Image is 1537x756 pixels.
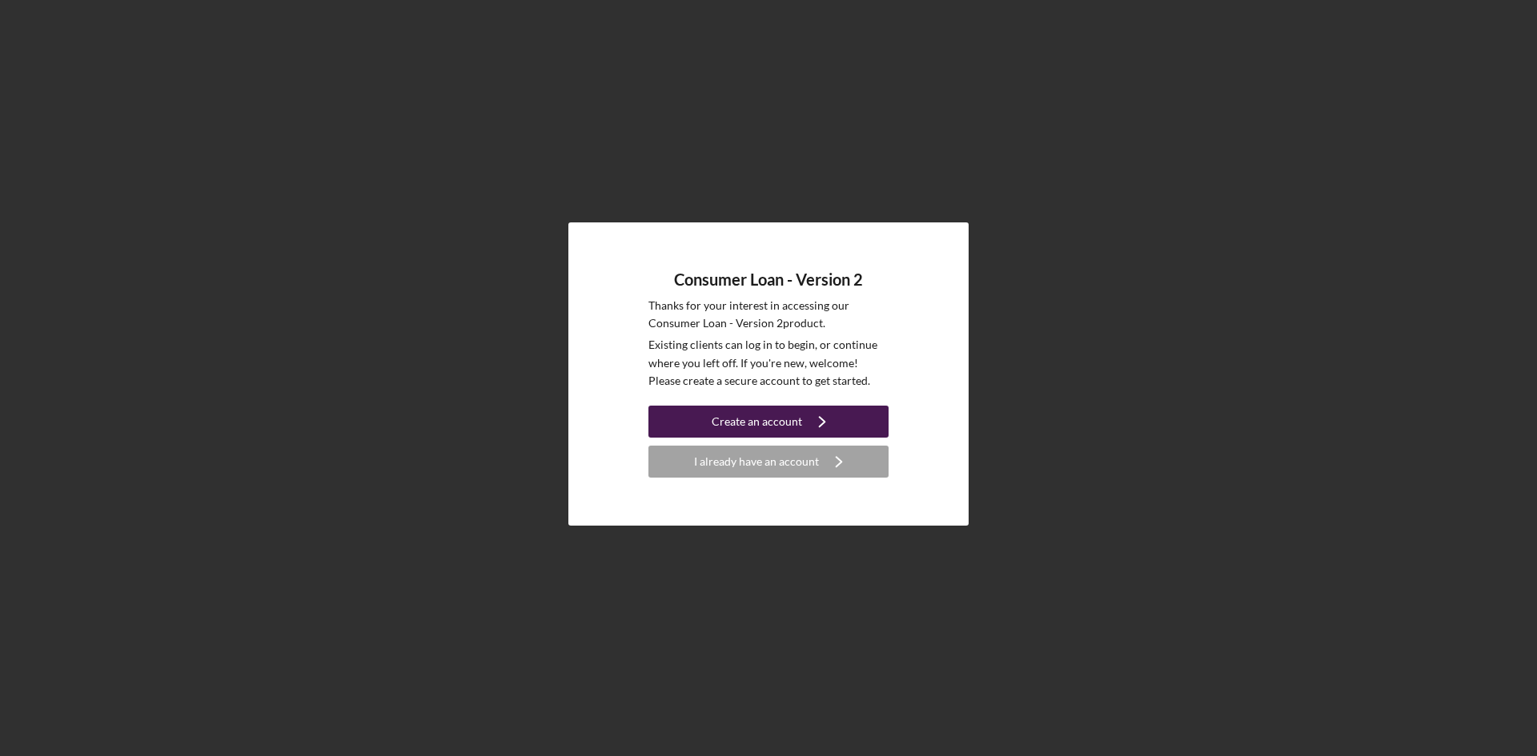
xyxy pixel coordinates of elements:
[648,446,889,478] button: I already have an account
[648,406,889,442] a: Create an account
[648,336,889,390] p: Existing clients can log in to begin, or continue where you left off. If you're new, welcome! Ple...
[648,297,889,333] p: Thanks for your interest in accessing our Consumer Loan - Version 2 product.
[694,446,819,478] div: I already have an account
[712,406,802,438] div: Create an account
[674,270,863,289] h4: Consumer Loan - Version 2
[648,406,889,438] button: Create an account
